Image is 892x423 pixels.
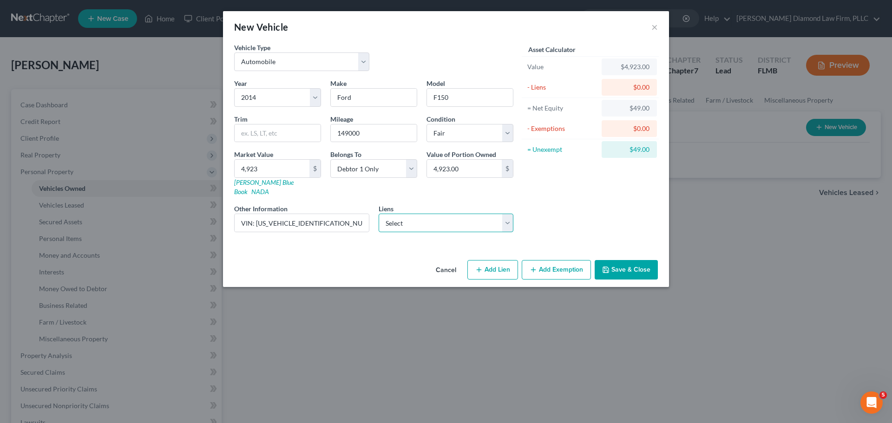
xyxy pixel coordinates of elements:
[609,104,649,113] div: $49.00
[234,178,294,195] a: [PERSON_NAME] Blue Book
[527,62,597,72] div: Value
[609,83,649,92] div: $0.00
[609,124,649,133] div: $0.00
[609,62,649,72] div: $4,923.00
[879,391,887,399] span: 5
[235,124,321,142] input: ex. LS, LT, etc
[528,45,576,54] label: Asset Calculator
[379,204,394,214] label: Liens
[527,104,597,113] div: = Net Equity
[251,188,269,195] a: NADA
[428,261,464,280] button: Cancel
[502,160,513,177] div: $
[234,204,288,214] label: Other Information
[527,83,597,92] div: - Liens
[860,391,883,414] iframe: Intercom live chat
[651,21,658,33] button: ×
[426,114,455,124] label: Condition
[330,150,361,158] span: Belongs To
[234,43,270,52] label: Vehicle Type
[330,114,353,124] label: Mileage
[426,78,445,88] label: Model
[527,145,597,154] div: = Unexempt
[527,124,597,133] div: - Exemptions
[609,145,649,154] div: $49.00
[234,150,273,159] label: Market Value
[427,89,513,106] input: ex. Altima
[309,160,321,177] div: $
[234,114,248,124] label: Trim
[426,150,496,159] label: Value of Portion Owned
[234,78,247,88] label: Year
[331,89,417,106] input: ex. Nissan
[234,20,288,33] div: New Vehicle
[235,160,309,177] input: 0.00
[235,214,369,232] input: (optional)
[467,260,518,280] button: Add Lien
[427,160,502,177] input: 0.00
[330,79,347,87] span: Make
[522,260,591,280] button: Add Exemption
[331,124,417,142] input: --
[595,260,658,280] button: Save & Close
